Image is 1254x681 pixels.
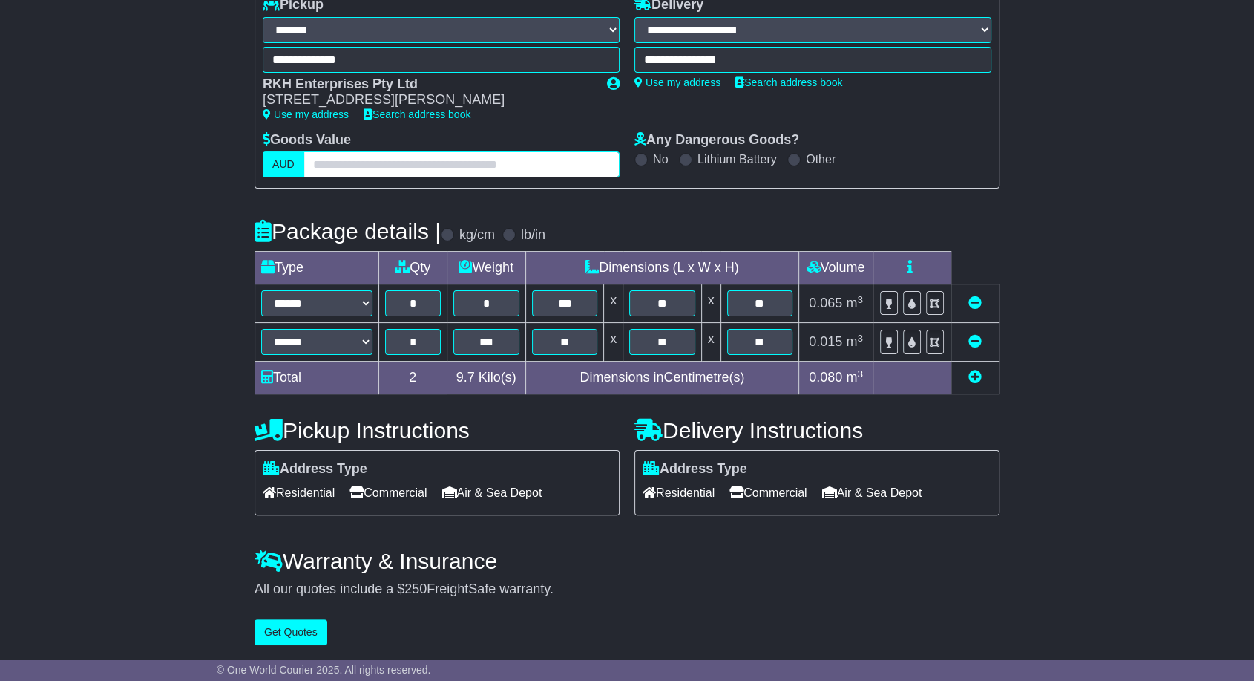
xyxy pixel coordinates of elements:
td: Total [255,362,379,394]
span: 0.080 [809,370,842,385]
td: x [701,284,720,323]
span: m [846,296,863,310]
span: Commercial [349,481,427,504]
span: Air & Sea Depot [822,481,922,504]
span: Commercial [729,481,807,504]
span: Residential [643,481,715,504]
td: Qty [379,252,447,284]
a: Search address book [364,108,470,120]
td: Dimensions in Centimetre(s) [525,362,798,394]
span: Air & Sea Depot [442,481,542,504]
span: Residential [263,481,335,504]
td: x [701,323,720,362]
div: All our quotes include a $ FreightSafe warranty. [255,581,999,598]
td: x [604,284,623,323]
td: Dimensions (L x W x H) [525,252,798,284]
sup: 3 [857,333,863,344]
sup: 3 [857,294,863,305]
a: Add new item [968,370,982,385]
label: No [653,152,668,166]
button: Get Quotes [255,619,327,645]
span: m [846,334,863,349]
a: Use my address [634,76,720,88]
div: [STREET_ADDRESS][PERSON_NAME] [263,92,592,108]
label: kg/cm [459,227,495,244]
label: Goods Value [263,132,351,149]
a: Search address book [735,76,842,88]
span: 0.015 [809,334,842,349]
label: Lithium Battery [697,152,777,166]
td: Volume [798,252,873,284]
h4: Warranty & Insurance [255,549,999,573]
td: Kilo(s) [447,362,525,394]
div: RKH Enterprises Pty Ltd [263,76,592,93]
label: AUD [263,151,304,177]
h4: Package details | [255,219,441,244]
td: Weight [447,252,525,284]
a: Use my address [263,108,349,120]
span: © One World Courier 2025. All rights reserved. [217,664,431,676]
span: 9.7 [456,370,475,385]
a: Remove this item [968,296,982,310]
td: Type [255,252,379,284]
span: 0.065 [809,296,842,310]
td: 2 [379,362,447,394]
label: Other [806,152,836,166]
sup: 3 [857,368,863,379]
label: Any Dangerous Goods? [634,132,799,149]
label: Address Type [263,461,367,478]
span: m [846,370,863,385]
h4: Pickup Instructions [255,418,620,443]
label: lb/in [521,227,545,244]
h4: Delivery Instructions [634,418,999,443]
span: 250 [404,581,427,596]
a: Remove this item [968,334,982,349]
label: Address Type [643,461,747,478]
td: x [604,323,623,362]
